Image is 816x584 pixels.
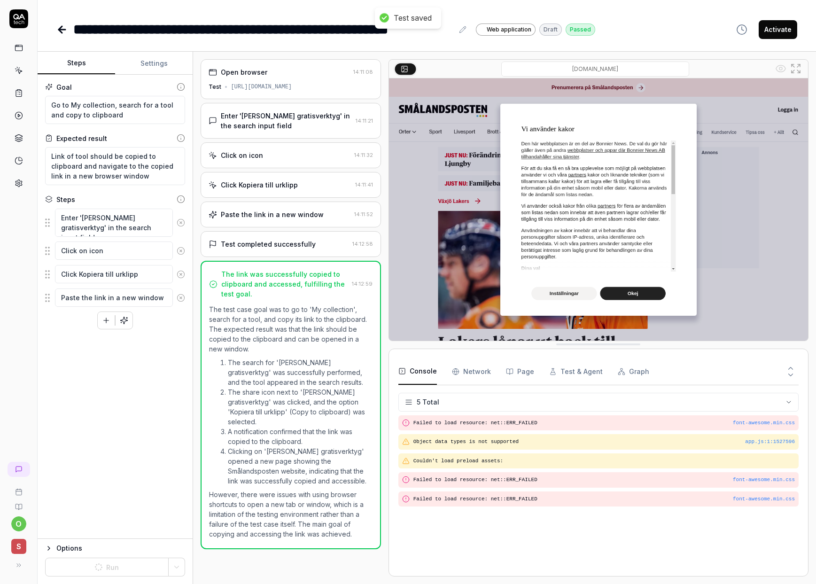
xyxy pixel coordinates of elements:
[4,496,33,511] a: Documentation
[221,67,267,77] div: Open browser
[45,208,185,237] div: Suggestions
[352,241,373,247] time: 14:12:58
[413,438,795,446] pre: Object data types is not supported
[209,304,372,354] p: The test case goal was to go to 'My collection', search for a tool, and copy its link to the clip...
[11,539,26,554] span: S
[413,495,795,503] pre: Failed to load resource: net::ERR_FAILED
[389,78,808,341] img: Screenshot
[228,387,372,427] li: The share icon next to '[PERSON_NAME] gratisverktyg' was clicked, and the option 'Kopiera till ur...
[476,23,536,36] a: Web application
[452,358,491,385] button: Network
[398,358,437,385] button: Console
[745,438,795,446] button: app.js:1:1527596
[209,83,221,91] div: Test
[539,23,562,36] div: Draft
[221,150,263,160] div: Click on icon
[173,241,189,260] button: Remove step
[788,61,803,76] button: Open in full screen
[45,288,185,308] div: Suggestions
[221,269,348,299] div: The link was successfully copied to clipboard and accessed, fulfilling the test goal.
[413,419,795,427] pre: Failed to load resource: net::ERR_FAILED
[354,211,373,218] time: 14:11:52
[733,476,795,484] button: font-awesome.min.css
[733,495,795,503] button: font-awesome.min.css
[11,516,26,531] button: o
[221,180,298,190] div: Click Kopiera till urklipp
[355,181,373,188] time: 14:11:41
[356,117,373,124] time: 14:11:21
[56,543,185,554] div: Options
[173,265,189,284] button: Remove step
[413,476,795,484] pre: Failed to load resource: net::ERR_FAILED
[45,558,169,576] button: Run
[354,152,373,158] time: 14:11:32
[4,531,33,556] button: S
[413,457,795,465] pre: Couldn't load preload assets:
[209,490,372,539] p: However, there were issues with using browser shortcuts to open a new tab or window, which is a l...
[45,241,185,261] div: Suggestions
[228,427,372,446] li: A notification confirmed that the link was copied to the clipboard.
[56,82,72,92] div: Goal
[115,52,193,75] button: Settings
[45,265,185,284] div: Suggestions
[549,358,603,385] button: Test & Agent
[38,52,115,75] button: Steps
[745,438,795,446] div: app.js : 1 : 1527596
[8,462,30,477] a: New conversation
[231,83,292,91] div: [URL][DOMAIN_NAME]
[353,69,373,75] time: 14:11:08
[487,25,531,34] span: Web application
[773,61,788,76] button: Show all interative elements
[228,358,372,387] li: The search for '[PERSON_NAME] gratisverktyg' was successfully performed, and the tool appeared in...
[45,543,185,554] button: Options
[56,133,107,143] div: Expected result
[173,288,189,307] button: Remove step
[4,481,33,496] a: Book a call with us
[56,195,75,204] div: Steps
[394,13,432,23] div: Test saved
[731,20,753,39] button: View version history
[759,20,797,39] button: Activate
[352,280,373,287] time: 14:12:59
[228,446,372,486] li: Clicking on '[PERSON_NAME] gratisverktyg' opened a new page showing the Smålandsposten website, i...
[173,213,189,232] button: Remove step
[221,111,351,131] div: Enter '[PERSON_NAME] gratisverktyg' in the search input field
[221,210,324,219] div: Paste the link in a new window
[566,23,595,36] div: Passed
[618,358,649,385] button: Graph
[221,239,316,249] div: Test completed successfully
[733,419,795,427] button: font-awesome.min.css
[506,358,534,385] button: Page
